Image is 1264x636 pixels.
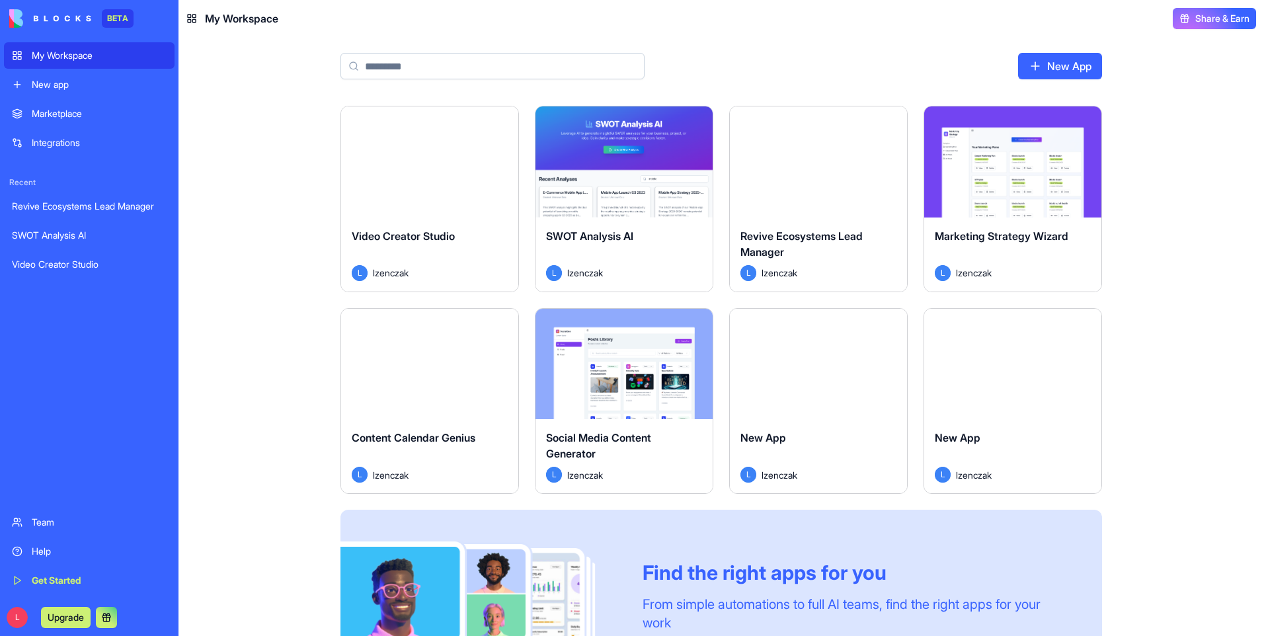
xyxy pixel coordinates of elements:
[567,468,603,482] span: lzenczak
[373,468,409,482] span: lzenczak
[12,229,167,242] div: SWOT Analysis AI
[546,229,633,243] span: SWOT Analysis AI
[352,229,455,243] span: Video Creator Studio
[935,431,980,444] span: New App
[4,251,175,278] a: Video Creator Studio
[740,265,756,281] span: L
[32,136,167,149] div: Integrations
[352,431,475,444] span: Content Calendar Genius
[643,561,1070,584] div: Find the right apps for you
[4,42,175,69] a: My Workspace
[9,9,91,28] img: logo
[352,265,368,281] span: L
[4,567,175,594] a: Get Started
[535,106,713,292] a: SWOT Analysis AILlzenczak
[32,49,167,62] div: My Workspace
[935,265,951,281] span: L
[205,11,278,26] span: My Workspace
[4,130,175,156] a: Integrations
[4,222,175,249] a: SWOT Analysis AI
[643,595,1070,632] div: From simple automations to full AI teams, find the right apps for your work
[340,106,519,292] a: Video Creator StudioLlzenczak
[4,177,175,188] span: Recent
[9,9,134,28] a: BETA
[924,106,1102,292] a: Marketing Strategy WizardLlzenczak
[546,431,651,460] span: Social Media Content Generator
[32,574,167,587] div: Get Started
[340,308,519,495] a: Content Calendar GeniusLlzenczak
[924,308,1102,495] a: New AppLlzenczak
[740,467,756,483] span: L
[32,545,167,558] div: Help
[546,265,562,281] span: L
[41,610,91,623] a: Upgrade
[4,100,175,127] a: Marketplace
[935,467,951,483] span: L
[4,71,175,98] a: New app
[567,266,603,280] span: lzenczak
[7,607,28,628] span: L
[956,468,992,482] span: lzenczak
[740,229,863,258] span: Revive Ecosystems Lead Manager
[32,516,167,529] div: Team
[373,266,409,280] span: lzenczak
[12,258,167,271] div: Video Creator Studio
[956,266,992,280] span: lzenczak
[1173,8,1256,29] button: Share & Earn
[762,266,797,280] span: lzenczak
[935,229,1068,243] span: Marketing Strategy Wizard
[4,193,175,219] a: Revive Ecosystems Lead Manager
[729,106,908,292] a: Revive Ecosystems Lead ManagerLlzenczak
[352,467,368,483] span: L
[535,308,713,495] a: Social Media Content GeneratorLlzenczak
[740,431,786,444] span: New App
[12,200,167,213] div: Revive Ecosystems Lead Manager
[41,607,91,628] button: Upgrade
[32,78,167,91] div: New app
[102,9,134,28] div: BETA
[1018,53,1102,79] a: New App
[762,468,797,482] span: lzenczak
[729,308,908,495] a: New AppLlzenczak
[1195,12,1249,25] span: Share & Earn
[546,467,562,483] span: L
[4,509,175,536] a: Team
[32,107,167,120] div: Marketplace
[4,538,175,565] a: Help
